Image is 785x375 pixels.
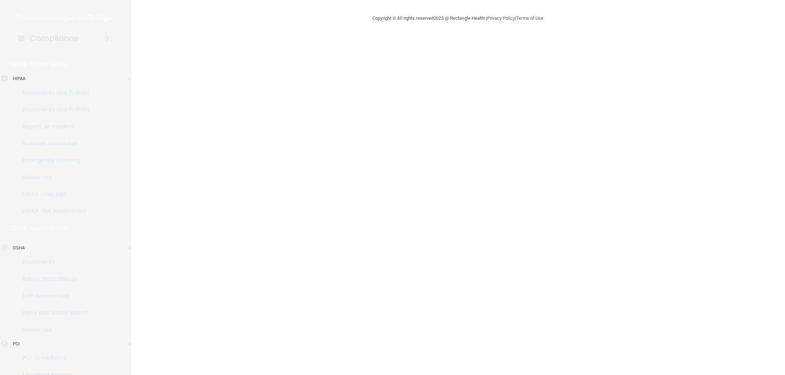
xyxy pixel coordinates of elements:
[30,34,79,43] h4: Compliance
[13,340,20,348] p: PCI
[5,157,101,164] p: Emergency Planning
[329,7,587,30] div: Copyright © All rights reserved 2025 @ Rectangle Health | |
[13,244,25,252] p: OSHA
[5,292,101,300] p: Self-Assessment
[516,16,543,21] a: Terms of Use
[5,123,101,130] p: Report an Incident
[5,259,101,266] p: Documents
[17,11,113,25] img: PMB logo
[5,355,101,362] p: PCI Compliance
[5,140,101,147] p: Business Associates
[5,174,101,181] p: Resources
[31,60,68,69] p: Learn More!
[5,106,101,113] p: Documents and Policies
[13,74,26,83] p: HIPAA
[5,276,101,283] p: Safety Data Sheets
[10,60,28,69] p: HIPAA
[10,224,27,232] p: OSHA
[487,16,515,21] a: Privacy Policy
[31,224,68,232] p: Learn More!
[5,208,101,215] p: HIPAA Risk Assessment
[5,191,101,198] p: HIPAA Checklist
[5,326,101,333] p: Resources
[5,309,101,316] p: Injury and Illness Report
[5,89,101,96] p: Documents and Policies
